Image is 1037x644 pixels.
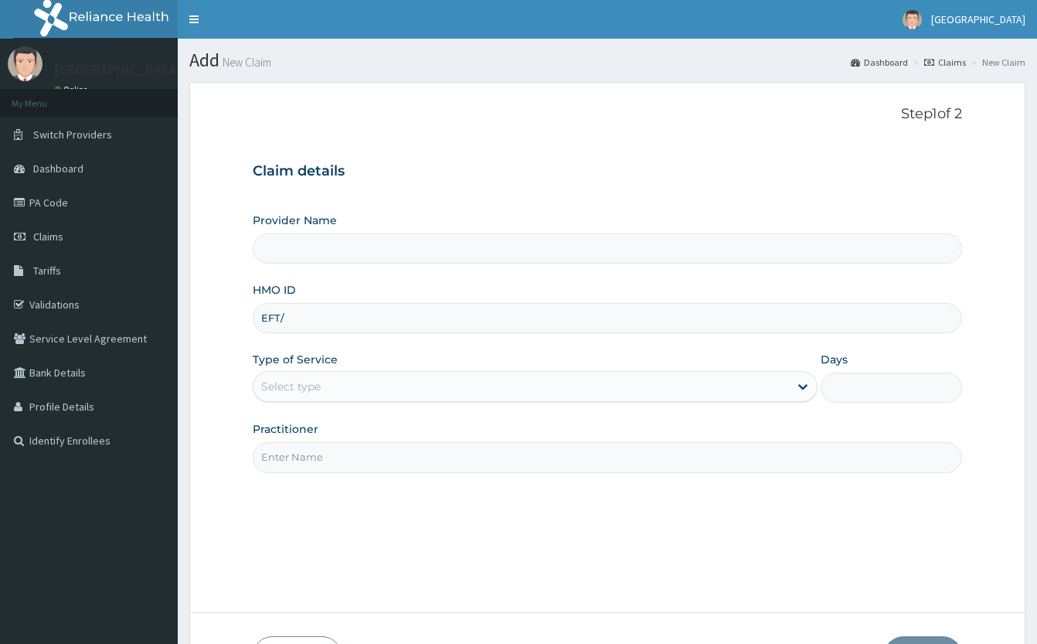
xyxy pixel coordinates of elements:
span: Tariffs [33,264,61,278]
p: Step 1 of 2 [253,106,962,123]
small: New Claim [219,56,271,68]
a: Online [54,84,91,95]
p: [GEOGRAPHIC_DATA] [54,63,182,77]
label: HMO ID [253,282,296,298]
label: Practitioner [253,421,318,437]
label: Type of Service [253,352,338,367]
label: Days [821,352,848,367]
span: Dashboard [33,162,83,175]
span: Switch Providers [33,128,112,141]
img: User Image [8,46,42,81]
div: Select type [261,379,321,394]
input: Enter HMO ID [253,303,962,333]
a: Dashboard [851,56,908,69]
input: Enter Name [253,442,962,472]
img: User Image [903,10,922,29]
h1: Add [189,50,1025,70]
span: [GEOGRAPHIC_DATA] [931,12,1025,26]
span: Claims [33,230,63,244]
li: New Claim [967,56,1025,69]
h3: Claim details [253,163,962,180]
label: Provider Name [253,213,337,228]
a: Claims [924,56,966,69]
